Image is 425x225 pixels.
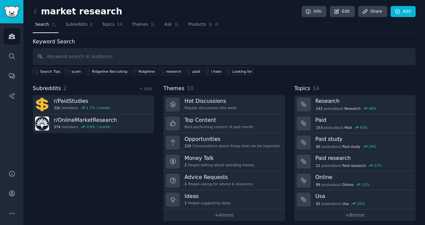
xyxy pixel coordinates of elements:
img: PaidStudies [35,97,49,111]
div: 27 % [374,163,382,168]
a: Paid study66postsaboutPaid study29% [294,133,416,152]
a: Usa65postsaboutUsa10% [294,190,416,209]
a: Search [33,19,58,33]
span: 66 [316,144,320,149]
div: People talking about spending money [184,163,254,167]
a: Advice Requests1People asking for advice & resources [163,171,285,190]
span: Themes [163,84,184,93]
a: Subreddits2 [63,19,95,33]
a: + Add [139,86,152,91]
div: I hate [211,69,221,74]
a: paid [185,67,201,75]
span: Topics [102,22,114,28]
span: Research [344,106,361,111]
div: members [54,105,110,110]
div: Ridgeline [139,69,155,74]
a: scam [64,67,82,75]
a: Ideas1People suggesting ideas [163,190,285,209]
a: Opportunities226Conversations about things that can be improved [163,133,285,152]
div: Looking for [233,69,252,74]
h3: Hot Discussions [184,97,237,104]
a: r/OnlineMarketResearch374members0.8% / month [33,114,154,133]
div: Ridgeline Recruiting [92,69,127,74]
a: Edit [330,6,355,17]
h2: market research [33,6,122,17]
span: 65 [316,201,320,206]
img: OnlineMarketResearch [35,117,49,131]
span: 226 [184,144,191,148]
a: Ridgeline Recruiting [85,67,129,75]
span: Subreddits [33,84,61,93]
span: Search Tips [40,69,60,74]
span: Topics [294,84,310,93]
span: 14 [117,22,123,28]
a: Ridgeline [131,67,156,75]
span: 14 [312,85,319,91]
h3: Money Talk [184,155,254,162]
div: 29 % [369,144,376,149]
div: Conversations about things that can be improved [184,144,279,148]
span: 89 [316,182,320,187]
span: 374 [54,125,60,129]
a: Paid153postsaboutPaid43% [294,114,416,133]
div: People suggesting ideas [184,201,230,205]
a: Ask [162,19,181,33]
div: People asking for advice & resources [184,182,253,186]
a: +8more [294,209,416,221]
a: Money Talk2People talking about spending money [163,152,285,171]
input: Keyword search in audience [33,48,416,65]
div: 1.7 % / month [86,105,110,110]
span: 2 [90,22,93,28]
a: Info [302,6,326,17]
span: Online [342,182,353,187]
a: Looking for [225,67,254,75]
h3: r/ OnlineMarketResearch [54,117,117,124]
label: Keyword Search [33,38,75,45]
span: 2 [184,163,187,167]
span: 1 [184,182,187,186]
span: Themes [132,22,148,28]
h3: Opportunities [184,136,279,143]
span: Ask [164,22,172,28]
a: Themes [130,19,158,33]
div: research [166,69,181,74]
a: Top ContentBest-performing content of past month [163,114,285,133]
span: Products [188,22,206,28]
h3: Ideas [184,193,230,200]
span: 1 [184,201,187,205]
h3: Online [315,174,411,181]
div: post s about [315,105,377,111]
span: Paid research [342,163,366,168]
a: +4more [163,209,285,221]
div: post s about [315,144,377,150]
button: Search Tips [33,67,62,75]
h3: r/ PaidStudies [54,97,110,104]
span: Search [35,22,49,28]
h3: Usa [315,193,411,200]
a: Add [391,6,416,17]
a: research [159,67,183,75]
span: Paid study [342,144,360,149]
h3: Top Content [184,117,253,124]
h3: Advice Requests [184,174,253,181]
div: 46 % [369,106,377,111]
div: post s about [315,201,366,207]
a: Paid research21postsaboutPaid research27% [294,152,416,171]
div: post s about [315,182,370,188]
a: r/PaidStudies32kmembers1.7% / month [33,95,154,114]
span: 153 [316,125,322,130]
a: Products0 [186,19,220,33]
span: Subreddits [65,22,88,28]
span: 142 [316,106,322,111]
h3: Paid [315,117,411,124]
span: 2 [63,85,67,91]
a: Topics14 [100,19,125,33]
span: 21 [316,163,320,168]
span: 10 [187,85,193,91]
div: post s about [315,163,383,169]
a: Share [358,6,387,17]
h3: Paid research [315,155,411,162]
div: 10 % [357,201,365,206]
div: Popular discussions this week [184,105,237,110]
div: Best-performing content of past month [184,125,253,129]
